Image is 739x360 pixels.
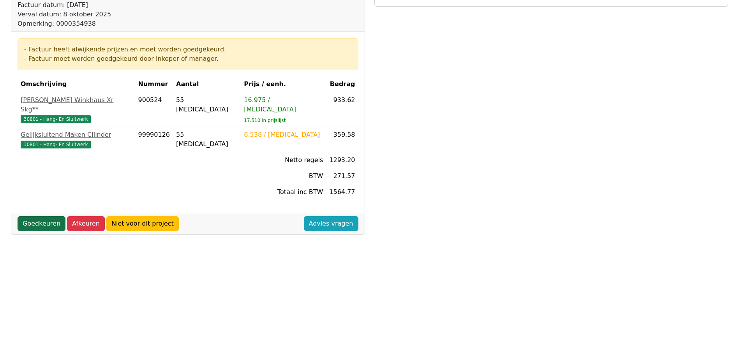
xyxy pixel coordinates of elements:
sub: 17.510 in prijslijst [244,118,286,123]
th: Nummer [135,76,173,92]
th: Omschrijving [18,76,135,92]
td: Netto regels [241,152,326,168]
span: 30801 - Hang- En Sluitwerk [21,115,91,123]
div: Gelijksluitend Maken Cilinder [21,130,132,139]
div: [PERSON_NAME] Winkhaus Xr Skg** [21,95,132,114]
td: 271.57 [326,168,358,184]
td: 99990126 [135,127,173,152]
td: 900524 [135,92,173,127]
div: 16.975 / [MEDICAL_DATA] [244,95,323,114]
span: 30801 - Hang- En Sluitwerk [21,141,91,148]
div: 6.538 / [MEDICAL_DATA] [244,130,323,139]
td: 359.58 [326,127,358,152]
div: 55 [MEDICAL_DATA] [176,130,238,149]
td: 933.62 [326,92,358,127]
div: 55 [MEDICAL_DATA] [176,95,238,114]
td: 1564.77 [326,184,358,200]
div: Opmerking: 0000354938 [18,19,298,28]
td: BTW [241,168,326,184]
div: - Factuur heeft afwijkende prijzen en moet worden goedgekeurd. [24,45,352,54]
a: Niet voor dit project [106,216,179,231]
th: Prijs / eenh. [241,76,326,92]
th: Bedrag [326,76,358,92]
div: - Factuur moet worden goedgekeurd door inkoper of manager. [24,54,352,64]
td: 1293.20 [326,152,358,168]
a: Goedkeuren [18,216,65,231]
a: Advies vragen [304,216,358,231]
a: [PERSON_NAME] Winkhaus Xr Skg**30801 - Hang- En Sluitwerk [21,95,132,124]
a: Gelijksluitend Maken Cilinder30801 - Hang- En Sluitwerk [21,130,132,149]
a: Afkeuren [67,216,105,231]
div: Verval datum: 8 oktober 2025 [18,10,298,19]
div: Factuur datum: [DATE] [18,0,298,10]
td: Totaal inc BTW [241,184,326,200]
th: Aantal [173,76,241,92]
